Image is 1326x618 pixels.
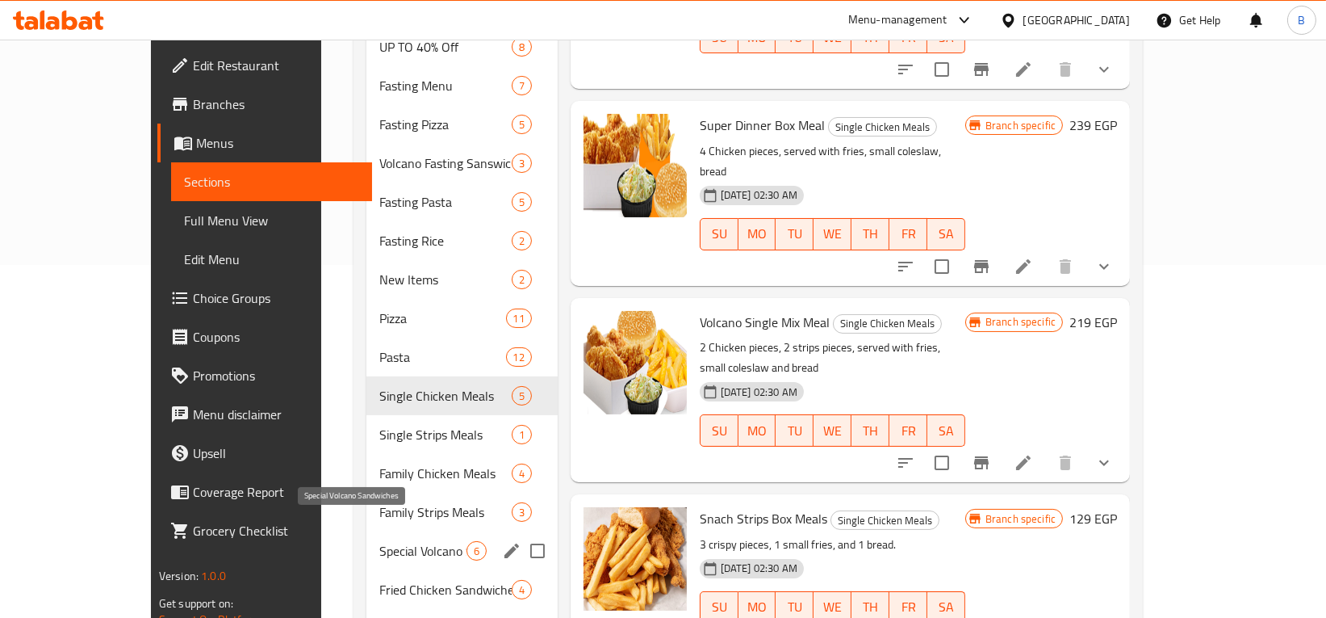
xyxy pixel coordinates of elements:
[700,218,738,250] button: SU
[379,502,511,522] span: Family Strips Meals
[700,535,965,555] p: 3 crispy pieces, 1 small fries, and 1 bread.
[379,309,505,328] span: Pizza
[1298,11,1305,29] span: B
[512,425,532,444] div: items
[512,78,531,94] span: 7
[927,414,965,447] button: SA
[700,141,965,182] p: 4 Chicken pieces, served with fries, small coleslaw, bread
[814,414,851,447] button: WE
[1069,311,1117,334] h6: 219 EGP
[366,338,557,376] div: Pasta12
[714,187,804,203] span: [DATE] 02:30 AM
[512,389,531,404] span: 5
[1069,507,1117,530] h6: 129 EGP
[157,317,372,356] a: Coupons
[366,105,557,144] div: Fasting Pizza5
[979,118,1062,133] span: Branch specific
[193,56,359,75] span: Edit Restaurant
[366,299,557,338] div: Pizza11
[157,279,372,317] a: Choice Groups
[379,231,511,250] span: Fasting Rice
[1094,60,1114,79] svg: Show Choices
[366,260,557,299] div: New Items2
[366,532,557,570] div: Special Volcano Sandwiches6edit
[1046,50,1085,89] button: delete
[1085,50,1123,89] button: show more
[896,419,921,443] span: FR
[925,53,959,86] span: Select to update
[829,118,936,137] span: Single Chicken Meals
[193,444,359,463] span: Upsell
[858,419,883,443] span: TH
[820,222,845,246] span: WE
[366,493,557,532] div: Family Strips Meals3
[934,26,959,49] span: SA
[584,311,687,414] img: Volcano Single Mix Meal
[979,314,1062,330] span: Branch specific
[1094,257,1114,276] svg: Show Choices
[512,466,531,481] span: 4
[830,511,939,530] div: Single Chicken Meals
[1085,444,1123,482] button: show more
[379,270,511,289] span: New Items
[512,156,531,171] span: 3
[506,309,532,328] div: items
[1094,453,1114,473] svg: Show Choices
[707,419,732,443] span: SU
[512,505,531,520] span: 3
[512,582,531,598] span: 4
[379,580,511,599] span: Fried Chicken Sandwiches
[379,153,511,173] span: Volcano Fasting Sanswiches
[379,76,511,95] span: Fasting Menu
[366,376,557,415] div: Single Chicken Meals5
[379,386,511,406] span: Single Chicken Meals
[512,231,532,250] div: items
[738,218,776,250] button: MO
[889,218,927,250] button: FR
[171,201,372,240] a: Full Menu View
[1046,247,1085,286] button: delete
[745,419,770,443] span: MO
[379,464,511,483] span: Family Chicken Meals
[962,50,1001,89] button: Branch-specific-item
[366,415,557,454] div: Single Strips Meals1
[831,511,939,530] span: Single Chicken Meals
[506,347,532,367] div: items
[707,222,732,246] span: SU
[925,446,959,480] span: Select to update
[700,338,965,378] p: 2 Chicken pieces, 2 strips pieces, served with fries, small coleslaw and bread
[379,347,505,367] div: Pasta
[1085,247,1123,286] button: show more
[512,233,531,249] span: 2
[379,37,511,57] span: UP TO 40% Off
[782,222,807,246] span: TU
[700,507,827,531] span: Snach Strips Box Meals
[512,464,532,483] div: items
[700,310,830,334] span: Volcano Single Mix Meal
[366,570,557,609] div: Fried Chicken Sandwiches4
[848,11,947,30] div: Menu-management
[1046,444,1085,482] button: delete
[512,386,532,406] div: items
[700,113,825,137] span: Super Dinner Box Meal
[858,26,883,49] span: TH
[782,26,807,49] span: TU
[962,247,1001,286] button: Branch-specific-item
[512,580,532,599] div: items
[184,250,359,269] span: Edit Menu
[745,222,770,246] span: MO
[184,211,359,230] span: Full Menu View
[366,144,557,183] div: Volcano Fasting Sanswiches3
[889,414,927,447] button: FR
[776,218,814,250] button: TU
[171,240,372,279] a: Edit Menu
[1014,453,1033,473] a: Edit menu item
[934,419,959,443] span: SA
[157,434,372,473] a: Upsell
